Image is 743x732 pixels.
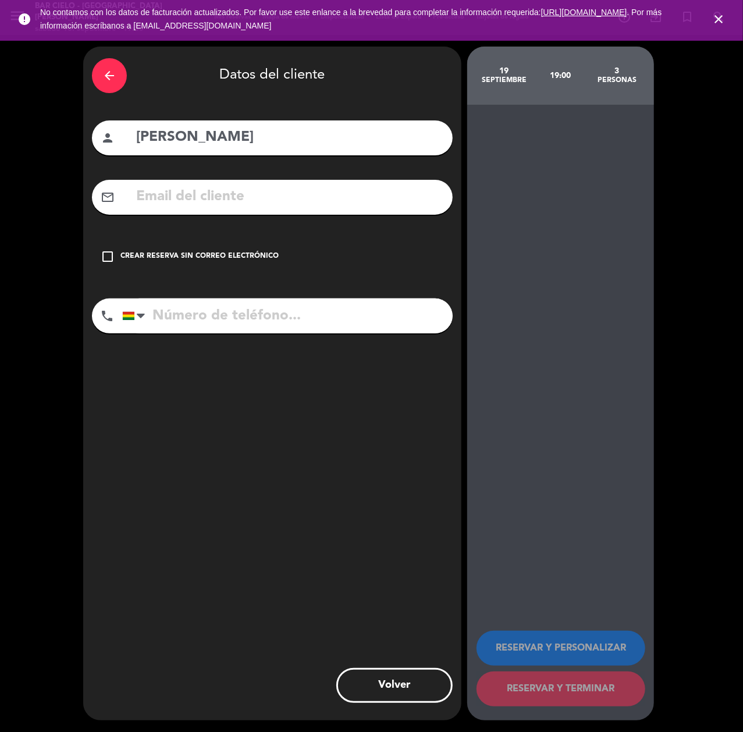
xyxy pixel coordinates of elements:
[101,131,115,145] i: person
[477,671,645,706] button: RESERVAR Y TERMINAR
[476,76,532,85] div: septiembre
[100,309,114,323] i: phone
[712,12,726,26] i: close
[101,190,115,204] i: mail_outline
[135,126,444,150] input: Nombre del cliente
[135,185,444,209] input: Email del cliente
[92,55,453,96] div: Datos del cliente
[101,250,115,264] i: check_box_outline_blank
[102,69,116,83] i: arrow_back
[541,8,627,17] a: [URL][DOMAIN_NAME]
[40,8,662,30] a: . Por más información escríbanos a [EMAIL_ADDRESS][DOMAIN_NAME]
[120,251,279,262] div: Crear reserva sin correo electrónico
[476,66,532,76] div: 19
[477,631,645,666] button: RESERVAR Y PERSONALIZAR
[40,8,662,30] span: No contamos con los datos de facturación actualizados. Por favor use este enlance a la brevedad p...
[589,66,645,76] div: 3
[123,299,150,333] div: Bolivia: +591
[589,76,645,85] div: personas
[17,12,31,26] i: error
[532,55,589,96] div: 19:00
[336,668,453,703] button: Volver
[122,299,453,333] input: Número de teléfono...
